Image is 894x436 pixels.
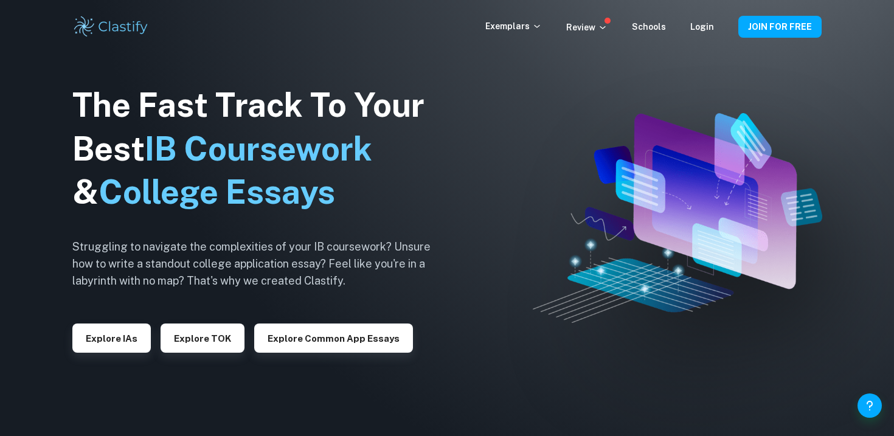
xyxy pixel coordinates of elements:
[161,332,244,344] a: Explore TOK
[72,83,449,215] h1: The Fast Track To Your Best &
[99,173,335,211] span: College Essays
[566,21,608,34] p: Review
[72,238,449,289] h6: Struggling to navigate the complexities of your IB coursework? Unsure how to write a standout col...
[254,324,413,353] button: Explore Common App essays
[690,22,714,32] a: Login
[632,22,666,32] a: Schools
[533,113,822,322] img: Clastify hero
[72,15,150,39] img: Clastify logo
[72,324,151,353] button: Explore IAs
[161,324,244,353] button: Explore TOK
[858,393,882,418] button: Help and Feedback
[145,130,372,168] span: IB Coursework
[485,19,542,33] p: Exemplars
[254,332,413,344] a: Explore Common App essays
[738,16,822,38] button: JOIN FOR FREE
[72,332,151,344] a: Explore IAs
